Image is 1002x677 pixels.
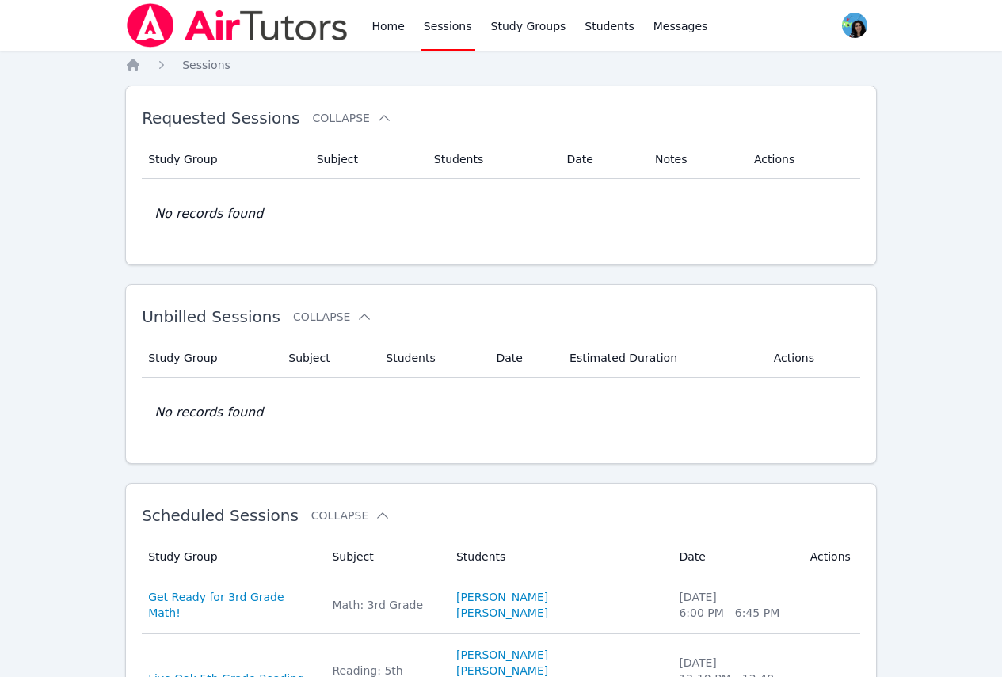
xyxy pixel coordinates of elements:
[764,339,860,378] th: Actions
[125,57,877,73] nav: Breadcrumb
[142,140,307,179] th: Study Group
[307,140,425,179] th: Subject
[125,3,349,48] img: Air Tutors
[148,589,313,621] a: Get Ready for 3rd Grade Math!
[142,506,299,525] span: Scheduled Sessions
[456,589,548,605] a: [PERSON_NAME]
[745,140,860,179] th: Actions
[332,597,437,613] div: Math: 3rd Grade
[142,339,279,378] th: Study Group
[142,378,860,447] td: No records found
[142,576,860,634] tr: Get Ready for 3rd Grade Math!Math: 3rd Grade[PERSON_NAME][PERSON_NAME][DATE]6:00 PM—6:45 PM
[560,339,764,378] th: Estimated Duration
[142,179,860,249] td: No records found
[801,538,860,576] th: Actions
[646,140,745,179] th: Notes
[679,589,791,621] div: [DATE] 6:00 PM — 6:45 PM
[425,140,558,179] th: Students
[456,605,548,621] a: [PERSON_NAME]
[311,508,391,523] button: Collapse
[322,538,447,576] th: Subject
[669,538,800,576] th: Date
[447,538,669,576] th: Students
[486,339,560,378] th: Date
[142,538,322,576] th: Study Group
[558,140,646,179] th: Date
[142,307,280,326] span: Unbilled Sessions
[376,339,486,378] th: Students
[182,57,230,73] a: Sessions
[312,110,391,126] button: Collapse
[182,59,230,71] span: Sessions
[653,18,708,34] span: Messages
[293,309,372,325] button: Collapse
[456,647,548,663] a: [PERSON_NAME]
[279,339,376,378] th: Subject
[142,108,299,127] span: Requested Sessions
